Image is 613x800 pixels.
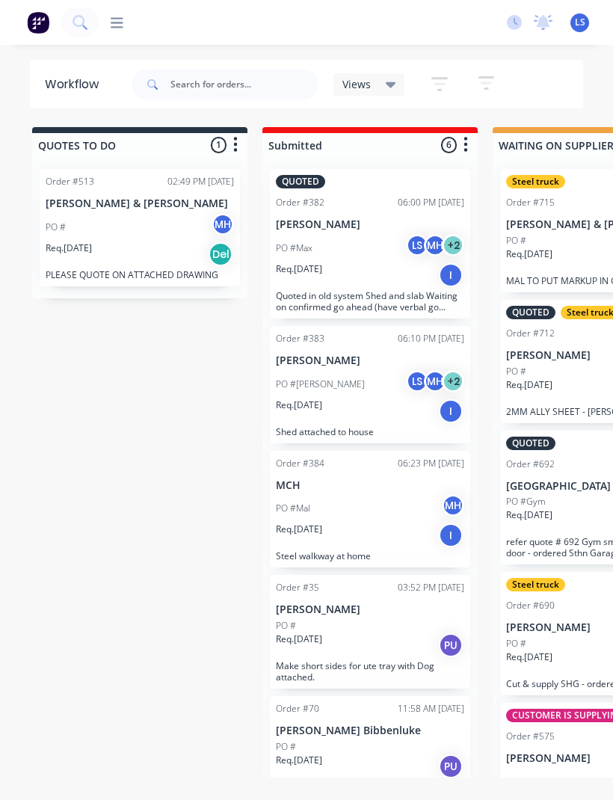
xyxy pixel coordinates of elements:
p: [PERSON_NAME] [276,603,464,616]
div: Steel truck [506,578,565,591]
div: Order #3503:52 PM [DATE][PERSON_NAME]PO #Req.[DATE]PUMake short sides for ute tray with Dog attac... [270,575,470,689]
p: PO # [46,221,66,234]
div: 02:49 PM [DATE] [167,175,234,188]
div: + 2 [442,234,464,256]
p: Steel walkway at home [276,550,464,561]
div: MH [424,234,446,256]
p: Req. [DATE] [276,633,322,646]
div: Order #38406:23 PM [DATE]MCHPO #MalMHReq.[DATE]ISteel walkway at home [270,451,470,568]
p: PO #Max [276,241,312,255]
div: Order #383 [276,332,324,345]
p: Req. [DATE] [506,650,552,664]
p: PO # [276,619,296,633]
div: 06:00 PM [DATE] [398,196,464,209]
div: Order #51302:49 PM [DATE][PERSON_NAME] & [PERSON_NAME]PO #MHReq.[DATE]DelPLEASE QUOTE ON ATTACHED... [40,169,240,286]
div: LS [406,234,428,256]
div: Order #575 [506,730,555,743]
div: 06:10 PM [DATE] [398,332,464,345]
div: QUOTEDOrder #38206:00 PM [DATE][PERSON_NAME]PO #MaxLSMH+2Req.[DATE]IQuoted in old system Shed and... [270,169,470,319]
div: I [439,523,463,547]
p: Req. [DATE] [276,399,322,412]
p: PLEASE QUOTE ON ATTACHED DRAWING [46,269,234,280]
p: [PERSON_NAME] [276,218,464,231]
p: [PERSON_NAME] [276,354,464,367]
p: PO # [506,234,526,247]
div: Order #384 [276,457,324,470]
div: QUOTED [506,437,555,450]
p: PO #[PERSON_NAME] [506,775,595,789]
div: PU [439,754,463,778]
div: 06:23 PM [DATE] [398,457,464,470]
div: 03:52 PM [DATE] [398,581,464,594]
div: LS [406,370,428,393]
input: Search for orders... [170,70,318,99]
div: Del [209,242,232,266]
div: PU [439,633,463,657]
p: Req. [DATE] [506,508,552,522]
p: MCH [276,479,464,492]
p: Req. [DATE] [276,754,322,767]
div: Order #38306:10 PM [DATE][PERSON_NAME]PO #[PERSON_NAME]LSMH+2Req.[DATE]IShed attached to house [270,326,470,443]
p: Req. [DATE] [276,262,322,276]
p: Req. [DATE] [276,523,322,536]
div: Order #692 [506,458,555,471]
div: 11:58 AM [DATE] [398,702,464,716]
img: Factory [27,11,49,34]
div: Order #715 [506,196,555,209]
p: PO # [506,637,526,650]
p: PO #[PERSON_NAME] [276,378,365,391]
p: Make short sides for ute tray with Dog attached. [276,660,464,683]
div: Order #690 [506,599,555,612]
div: Order #712 [506,327,555,340]
p: PO # [506,365,526,378]
span: Views [342,76,371,92]
p: Shed attached to house [276,426,464,437]
div: QUOTED [276,175,325,188]
span: LS [575,16,585,29]
div: Order #513 [46,175,94,188]
p: [PERSON_NAME] & [PERSON_NAME] [46,197,234,210]
p: Req. [DATE] [46,241,92,255]
div: Order #382 [276,196,324,209]
p: PO #Gym [506,495,546,508]
p: PO # [276,740,296,754]
div: MH [442,494,464,517]
div: Order #70 [276,702,319,716]
div: Steel truck [506,175,565,188]
div: Order #35 [276,581,319,594]
div: Order #7011:58 AM [DATE][PERSON_NAME] BibbenlukePO #Req.[DATE]PU [270,696,470,799]
div: I [439,263,463,287]
div: Workflow [45,76,106,93]
p: [PERSON_NAME] Bibbenluke [276,724,464,737]
p: Req. [DATE] [506,378,552,392]
p: PO #Mal [276,502,310,515]
div: MH [424,370,446,393]
div: MH [212,213,234,236]
p: Req. [DATE] [506,247,552,261]
div: QUOTED [506,306,555,319]
div: I [439,399,463,423]
p: Quoted in old system Shed and slab Waiting on confirmed go ahead (have verbal go ahead from [PERS... [276,290,464,313]
div: + 2 [442,370,464,393]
